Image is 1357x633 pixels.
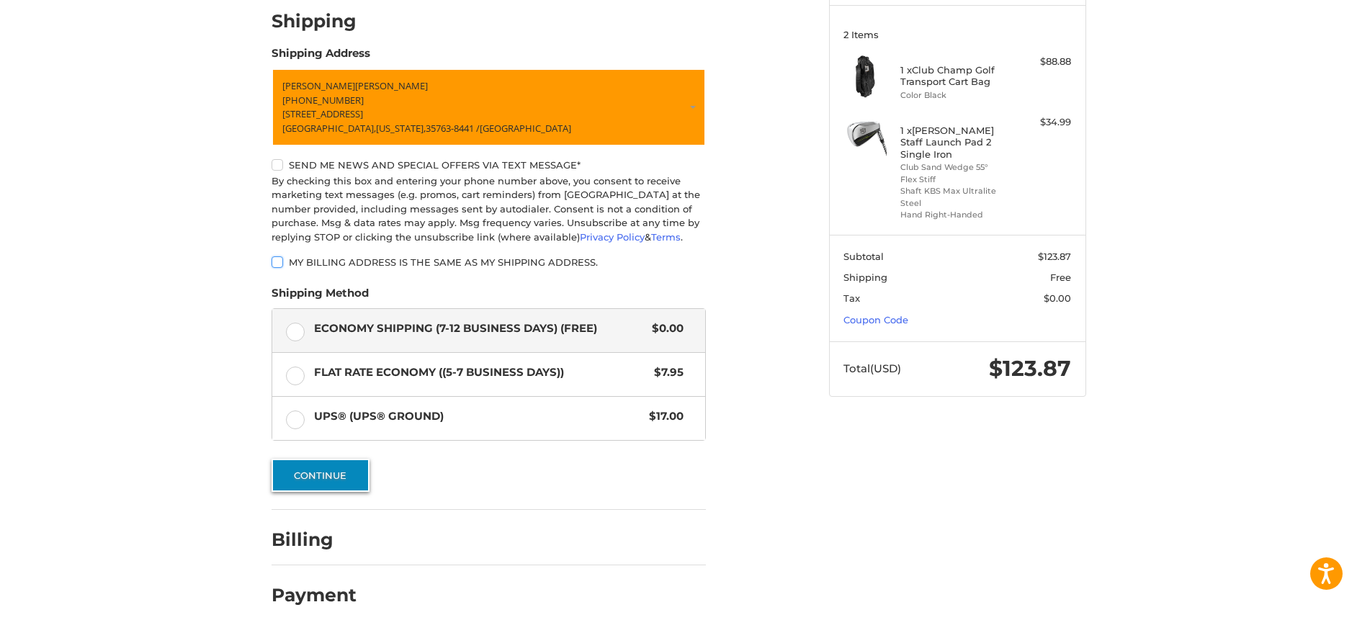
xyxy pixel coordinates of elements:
a: Enter or select a different address [272,68,706,146]
span: $123.87 [989,355,1071,382]
span: [GEOGRAPHIC_DATA] [480,122,571,135]
span: $17.00 [642,408,684,425]
iframe: Google Customer Reviews [1238,594,1357,633]
span: $0.00 [1044,292,1071,304]
span: [PERSON_NAME] [282,79,355,92]
a: Privacy Policy [580,231,645,243]
h4: 1 x Club Champ Golf Transport Cart Bag [900,64,1011,88]
li: Hand Right-Handed [900,209,1011,221]
span: UPS® (UPS® Ground) [314,408,642,425]
div: By checking this box and entering your phone number above, you consent to receive marketing text ... [272,174,706,245]
label: Send me news and special offers via text message* [272,159,706,171]
span: Total (USD) [843,362,901,375]
label: My billing address is the same as my shipping address. [272,256,706,268]
span: $7.95 [648,364,684,381]
legend: Shipping Method [272,285,369,308]
span: Tax [843,292,860,304]
span: [GEOGRAPHIC_DATA], [282,122,376,135]
span: [STREET_ADDRESS] [282,107,363,120]
li: Flex Stiff [900,174,1011,186]
span: Free [1050,271,1071,283]
span: [PERSON_NAME] [355,79,428,92]
div: $34.99 [1014,115,1071,130]
span: Shipping [843,271,887,283]
span: Subtotal [843,251,884,262]
button: Continue [272,459,370,492]
div: $88.88 [1014,55,1071,69]
li: Color Black [900,89,1011,102]
legend: Shipping Address [272,45,370,68]
span: [PHONE_NUMBER] [282,94,364,107]
a: Coupon Code [843,314,908,326]
a: Terms [651,231,681,243]
li: Club Sand Wedge 55° [900,161,1011,174]
span: 35763-8441 / [426,122,480,135]
span: Flat Rate Economy ((5-7 Business Days)) [314,364,648,381]
h3: 2 Items [843,29,1071,40]
span: [US_STATE], [376,122,426,135]
h4: 1 x [PERSON_NAME] Staff Launch Pad 2 Single Iron [900,125,1011,160]
h2: Payment [272,584,357,606]
span: $0.00 [645,320,684,337]
h2: Shipping [272,10,357,32]
span: $123.87 [1038,251,1071,262]
span: Economy Shipping (7-12 Business Days) (Free) [314,320,645,337]
li: Shaft KBS Max Ultralite Steel [900,185,1011,209]
h2: Billing [272,529,356,551]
